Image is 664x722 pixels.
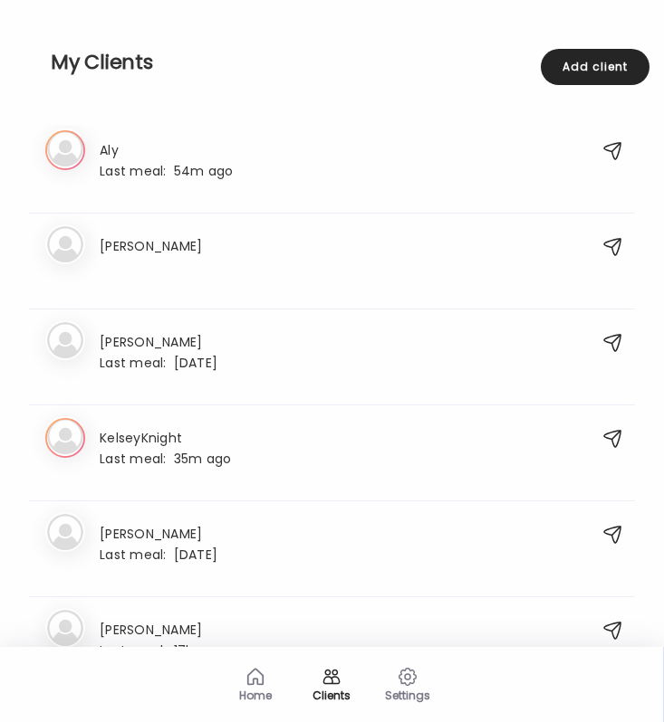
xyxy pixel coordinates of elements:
[100,139,233,158] h3: Aly
[100,523,217,542] h3: [PERSON_NAME]
[100,162,233,178] div: 54m ago
[100,641,223,658] div: 17h ago
[100,450,231,466] div: 35m ago
[51,49,650,76] h2: My Clients
[100,235,202,254] h3: [PERSON_NAME]
[100,354,174,373] span: Last meal:
[100,354,217,370] div: [DATE]
[299,689,364,701] div: Clients
[100,546,217,562] div: [DATE]
[100,619,223,638] h3: [PERSON_NAME]
[100,641,174,660] span: Last meal:
[100,427,231,446] h3: KelseyKnight
[223,689,288,701] div: Home
[100,450,174,469] span: Last meal:
[100,546,174,565] span: Last meal:
[375,689,440,701] div: Settings
[541,49,650,85] div: Add client
[100,162,174,181] span: Last meal:
[100,331,217,350] h3: [PERSON_NAME]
